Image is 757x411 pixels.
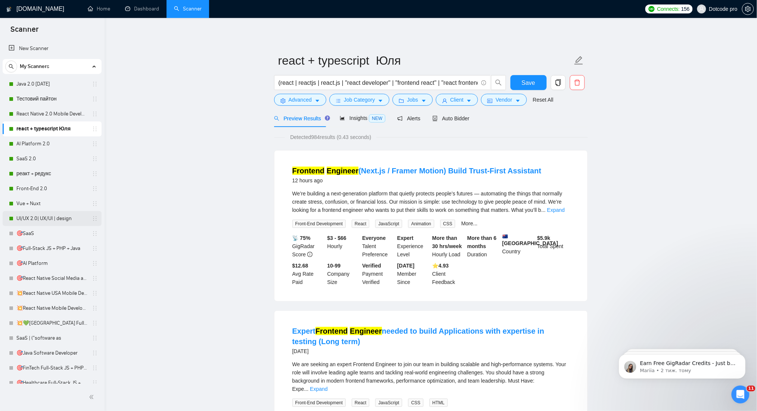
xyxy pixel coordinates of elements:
[466,98,472,103] span: caret-down
[375,220,402,228] span: JavaScript
[292,263,308,269] b: $12.68
[280,98,286,103] span: setting
[431,262,466,286] div: Client Feedback
[16,256,87,271] a: 🎯AI Platform
[570,75,585,90] button: delete
[3,41,102,56] li: New Scanner
[511,75,547,90] button: Save
[502,234,558,246] b: [GEOGRAPHIC_DATA]
[92,126,98,132] span: holder
[92,231,98,237] span: holder
[397,116,403,121] span: notification
[279,78,478,87] input: Search Freelance Jobs...
[16,196,87,211] a: Vue + Nuxt
[537,235,550,241] b: $ 5.9k
[292,167,542,175] a: Frontend Engineer(Next.js / Framer Motion) Build Trust-First Assistant
[399,98,404,103] span: folder
[92,216,98,222] span: holder
[378,98,383,103] span: caret-down
[547,207,565,213] a: Expand
[16,92,87,106] a: Тестовий пайтон
[393,94,433,106] button: folderJobscaret-down
[551,79,565,86] span: copy
[16,181,87,196] a: Front-End 2.0
[16,211,87,226] a: UI/UX 2.0| UX/UI | design
[315,98,320,103] span: caret-down
[397,235,414,241] b: Expert
[541,207,546,213] span: ...
[574,56,584,65] span: edit
[481,80,486,85] span: info-circle
[92,260,98,266] span: holder
[362,263,381,269] b: Verified
[536,234,571,259] div: Total Spent
[396,262,431,286] div: Member Since
[491,75,506,90] button: search
[92,350,98,356] span: holder
[291,234,326,259] div: GigRadar Score
[16,376,87,390] a: 🎯Healthcare Full-Stack JS + PHP + Java
[369,114,385,123] span: NEW
[92,201,98,207] span: holder
[292,191,562,213] span: We’re building a next-generation platform that quietly protects people’s futures — automating the...
[274,116,279,121] span: search
[16,331,87,346] a: SaaS | ("software as
[487,98,493,103] span: idcard
[326,262,361,286] div: Company Size
[431,234,466,259] div: Hourly Load
[92,96,98,102] span: holder
[92,156,98,162] span: holder
[336,98,341,103] span: bars
[310,386,328,392] a: Expand
[304,386,308,392] span: ...
[92,320,98,326] span: holder
[16,346,87,361] a: 🎯Java Software Developer
[361,262,396,286] div: Payment Verified
[16,77,87,92] a: Java 2.0 [DATE]
[16,361,87,376] a: 🎯FinTech Full-Stack JS + PHP + Java
[292,327,545,346] a: ExpertFrontend Engineerneeded to build Applications with expertise in testing (Long term)
[408,399,424,407] span: CSS
[92,141,98,147] span: holder
[450,96,464,104] span: Client
[742,3,754,15] button: setting
[92,335,98,341] span: holder
[440,220,456,228] span: CSS
[92,186,98,192] span: holder
[352,220,369,228] span: React
[324,115,331,121] div: Tooltip anchor
[570,79,584,86] span: delete
[292,347,570,356] div: [DATE]
[16,136,87,151] a: AI Platform 2.0
[174,6,202,12] a: searchScanner
[89,393,96,401] span: double-left
[657,5,680,13] span: Connects:
[344,96,375,104] span: Job Category
[16,166,87,181] a: реакт + редукс
[699,6,704,12] span: user
[396,234,431,259] div: Experience Level
[92,275,98,281] span: holder
[292,176,542,185] div: 12 hours ago
[92,305,98,311] span: holder
[307,252,313,257] span: info-circle
[732,386,750,404] iframe: Intercom live chat
[5,61,17,72] button: search
[278,51,573,70] input: Scanner name...
[292,167,325,175] mark: Frontend
[742,6,754,12] a: setting
[289,96,312,104] span: Advanced
[274,115,328,121] span: Preview Results
[649,6,655,12] img: upwork-logo.png
[92,290,98,296] span: holder
[316,327,348,335] mark: Frontend
[16,121,87,136] a: react + typescript Юля
[292,360,570,393] div: We are seeking an expert Frontend Engineer to join our team in building scalable and high-perform...
[326,234,361,259] div: Hourly
[292,235,311,241] b: 📡 75%
[274,94,326,106] button: settingAdvancedcaret-down
[4,24,44,40] span: Scanner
